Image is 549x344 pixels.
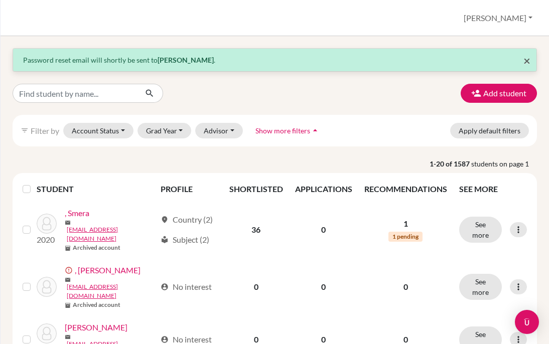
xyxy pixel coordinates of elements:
span: Show more filters [255,126,310,135]
th: PROFILE [155,177,223,201]
button: Add student [461,84,537,103]
th: SHORTLISTED [223,177,289,201]
a: , Smera [65,207,89,219]
div: Subject (2) [161,234,209,246]
button: Account Status [63,123,133,138]
span: account_circle [161,283,169,291]
button: Advisor [195,123,243,138]
span: students on page 1 [471,158,537,169]
i: filter_list [21,126,29,134]
span: 1 pending [388,232,423,242]
div: Country (2) [161,214,213,226]
img: , Smera [37,214,57,234]
td: 0 [289,258,358,315]
th: STUDENT [37,177,155,201]
a: [PERSON_NAME] [65,321,127,333]
button: See more [459,274,502,300]
div: No interest [161,281,212,293]
b: Archived account [73,243,120,252]
strong: [PERSON_NAME] [158,56,214,64]
p: Password reset email will shortly be sent to . [23,55,526,65]
span: × [523,53,530,68]
th: APPLICATIONS [289,177,358,201]
span: account_circle [161,335,169,343]
input: Find student by name... [13,84,137,103]
span: error_outline [65,266,75,274]
th: SEE MORE [453,177,533,201]
p: 0 [364,281,447,293]
button: [PERSON_NAME] [459,9,537,28]
button: Apply default filters [450,123,529,138]
th: RECOMMENDATIONS [358,177,453,201]
a: [EMAIL_ADDRESS][DOMAIN_NAME] [67,225,156,243]
span: mail [65,277,71,283]
span: inventory_2 [65,302,71,308]
button: Grad Year [138,123,192,138]
span: Filter by [31,126,59,135]
span: local_library [161,236,169,244]
td: 36 [223,201,289,258]
img: Aariz Darvesh, Mohammed [37,323,57,343]
a: , [PERSON_NAME] [75,264,141,276]
button: Show more filtersarrow_drop_up [247,123,329,138]
td: 0 [223,258,289,315]
span: location_on [161,216,169,224]
span: mail [65,220,71,226]
a: [EMAIL_ADDRESS][DOMAIN_NAME] [67,282,156,300]
div: Open Intercom Messenger [515,310,539,334]
button: Close [523,55,530,67]
td: 0 [289,201,358,258]
button: See more [459,217,502,243]
img: , Sonja [37,277,57,297]
p: 2020 [37,234,57,246]
span: inventory_2 [65,245,71,251]
strong: 1-20 of 1587 [430,158,471,169]
b: Archived account [73,300,120,309]
p: 1 [364,218,447,230]
span: mail [65,334,71,340]
i: arrow_drop_up [310,125,320,135]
